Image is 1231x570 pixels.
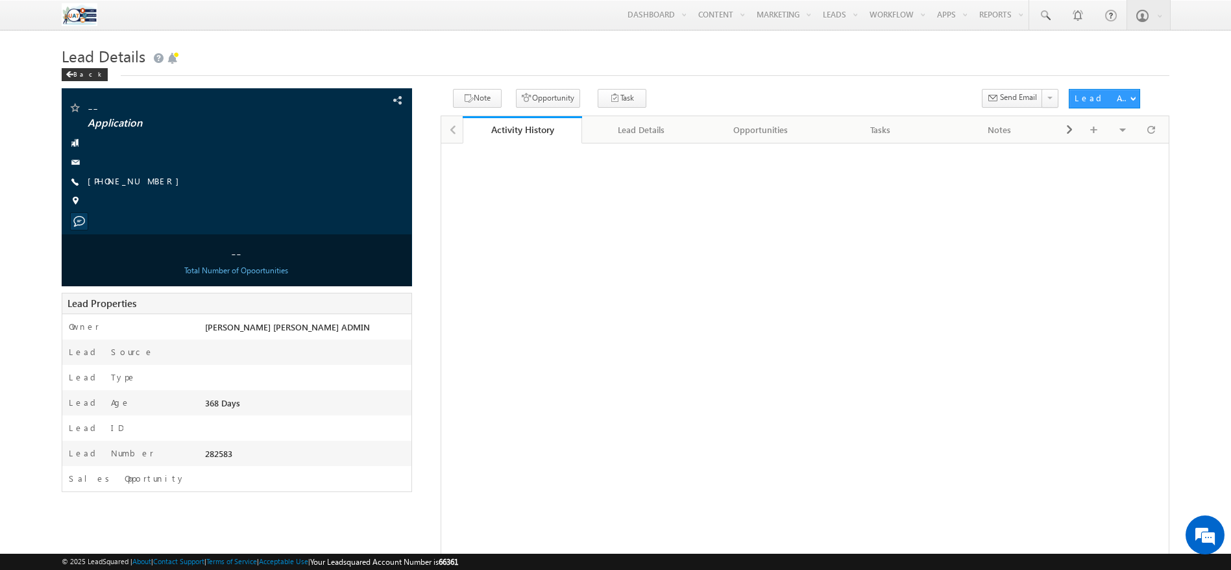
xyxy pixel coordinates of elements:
span: © 2025 LeadSquared | | | | | [62,556,458,568]
a: Activity History [463,116,582,143]
span: Your Leadsquared Account Number is [310,557,458,567]
a: Contact Support [153,557,204,565]
span: Lead Properties [67,297,136,310]
div: Lead Actions [1075,92,1130,104]
label: Lead Type [69,371,136,383]
button: Lead Actions [1069,89,1140,108]
button: Note [453,89,502,108]
span: [PHONE_NUMBER] [88,175,186,188]
label: Lead Source [69,346,154,358]
span: Application [88,117,307,130]
button: Task [598,89,646,108]
div: Opportunities [712,122,809,138]
a: Tasks [821,116,940,143]
span: Lead Details [62,45,145,66]
label: Owner [69,321,99,332]
a: Back [62,68,114,79]
span: 66361 [439,557,458,567]
a: Notes [940,116,1060,143]
div: Lead Details [592,122,690,138]
img: Custom Logo [62,3,97,26]
button: Opportunity [516,89,580,108]
a: Opportunities [701,116,821,143]
div: Activity History [472,123,572,136]
a: About [132,557,151,565]
a: Lead Details [582,116,701,143]
label: Sales Opportunity [69,473,186,484]
div: Tasks [831,122,929,138]
a: Acceptable Use [259,557,308,565]
div: Back [62,68,108,81]
div: Total Number of Opoortunities [65,265,408,277]
div: 368 Days [202,397,411,415]
label: Lead Age [69,397,130,408]
div: -- [65,241,408,265]
label: Lead ID [69,422,123,434]
span: Send Email [1000,92,1037,103]
div: 282583 [202,447,411,465]
a: Terms of Service [206,557,257,565]
span: [PERSON_NAME] [PERSON_NAME] ADMIN [205,321,370,332]
div: Notes [951,122,1048,138]
label: Lead Number [69,447,154,459]
button: Send Email [982,89,1043,108]
span: -- [88,101,307,114]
